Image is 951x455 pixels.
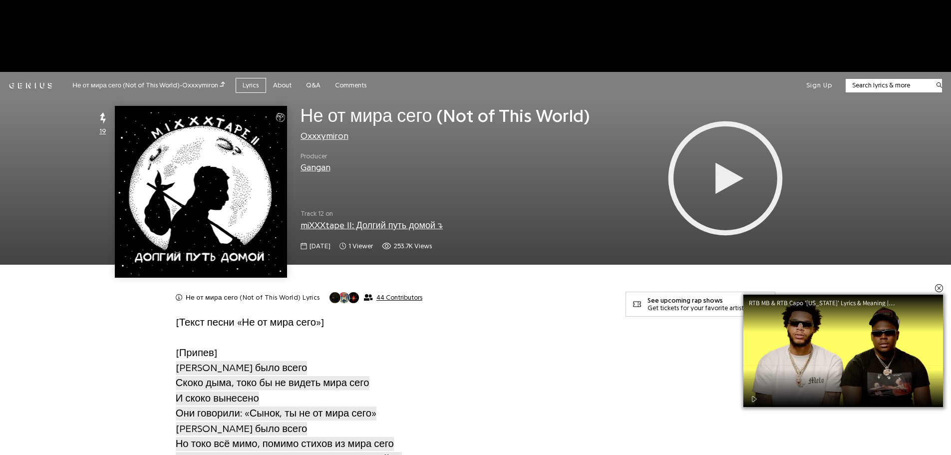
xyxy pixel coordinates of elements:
[310,241,330,251] span: [DATE]
[394,241,432,251] span: 253.7K views
[846,80,930,90] input: Search lyrics & more
[186,293,320,302] h2: Не от мира сего (Not of This World) Lyrics
[647,304,746,312] div: Get tickets for your favorite artists
[301,107,590,125] span: Не от мира сего (Not of This World)
[806,81,832,90] button: Sign Up
[376,294,422,302] span: 44 Contributors
[236,78,266,93] a: Lyrics
[294,13,657,58] iframe: Advertisement
[301,221,443,230] a: miXXXtape II: Долгий путь домой
[72,80,225,91] div: Не от мира сего (Not of This World) - Oxxxymiron
[99,126,106,136] span: 19
[647,297,746,304] div: See upcoming rap shows
[382,241,432,251] span: 253,707 views
[299,78,328,93] a: Q&A
[301,163,330,172] a: Gangan
[301,151,330,161] span: Producer
[329,292,422,304] button: 44 Contributors
[626,106,825,251] iframe: primisNativeSkinFrame_SekindoSPlayer68bffcc8e7209
[301,131,348,140] a: Oxxxymiron
[301,209,613,219] span: Track 12 on
[266,78,299,93] a: About
[626,292,775,317] a: See upcoming rap showsGet tickets for your favorite artists
[115,106,287,278] img: Cover art for Не от мира сего (Not of This World) by Oxxxymiron
[749,300,904,306] div: RTB MB & RTB Capo '[US_STATE]' Lyrics & Meaning | Genius Verified
[348,241,373,251] span: 1 viewer
[339,241,373,251] span: 1 viewer
[328,78,374,93] a: Comments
